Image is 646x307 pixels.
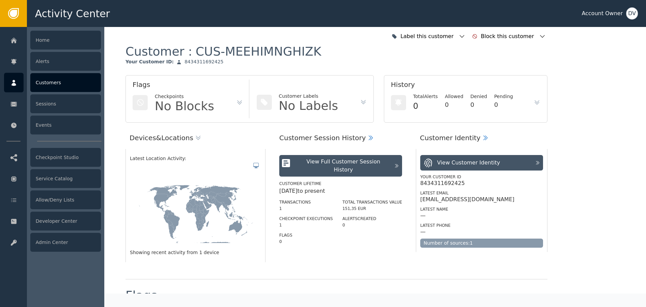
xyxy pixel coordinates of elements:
[279,133,366,143] div: Customer Session History
[437,159,500,167] div: View Customer Identity
[343,200,402,205] label: Total Transactions Value
[4,169,101,188] a: Service Catalog
[445,93,463,100] div: Allowed
[296,158,391,174] div: View Full Customer Session History
[4,52,101,71] a: Alerts
[420,228,426,235] div: —
[626,7,638,20] button: DV
[30,116,101,134] div: Events
[30,212,101,231] div: Developer Center
[4,30,101,50] a: Home
[155,93,214,100] div: Checkpoints
[420,196,514,203] div: [EMAIL_ADDRESS][DOMAIN_NAME]
[30,73,101,92] div: Customers
[125,289,157,302] div: Flags
[125,44,321,59] div: Customer :
[470,29,547,44] button: Block this customer
[279,200,311,205] label: Transactions
[30,190,101,209] div: Allow/Deny Lists
[420,206,543,212] div: Latest Name
[279,233,292,238] label: Flags
[155,100,214,112] div: No Blocks
[125,59,174,65] div: Your Customer ID :
[343,216,376,221] label: Alerts Created
[279,222,333,228] div: 1
[30,148,101,167] div: Checkpoint Studio
[279,100,338,112] div: No Labels
[445,100,463,109] div: 0
[279,181,321,186] label: Customer Lifetime
[184,59,223,65] div: 8434311692425
[130,155,261,162] div: Latest Location Activity:
[481,32,536,40] div: Block this customer
[35,6,110,21] span: Activity Center
[494,93,513,100] div: Pending
[4,73,101,92] a: Customers
[4,94,101,114] a: Sessions
[4,190,101,210] a: Allow/Deny Lists
[195,44,321,59] div: CUS-MEEHIMNGHIZK
[390,29,467,44] button: Label this customer
[279,187,402,195] div: [DATE] to present
[4,148,101,167] a: Checkpoint Studio
[420,133,480,143] div: Customer Identity
[133,80,243,93] div: Flags
[420,155,543,171] button: View Customer Identity
[279,206,333,212] div: 1
[494,100,513,109] div: 0
[470,93,487,100] div: Denied
[413,100,438,112] div: 0
[4,233,101,252] a: Admin Center
[30,94,101,113] div: Sessions
[420,180,465,187] div: 8434311692425
[343,206,402,212] div: 151,35 EUR
[420,174,543,180] div: Your Customer ID
[470,100,487,109] div: 0
[279,239,333,245] div: 0
[279,155,402,177] button: View Full Customer Session History
[4,211,101,231] a: Developer Center
[582,9,623,18] div: Account Owner
[343,222,402,228] div: 0
[413,93,438,100] div: Total Alerts
[420,212,426,219] div: —
[420,239,543,248] div: Number of sources: 1
[30,31,101,50] div: Home
[130,133,193,143] div: Devices & Locations
[420,222,543,228] div: Latest Phone
[279,93,338,100] div: Customer Labels
[30,233,101,252] div: Admin Center
[130,249,261,256] div: Showing recent activity from 1 device
[400,32,455,40] div: Label this customer
[4,115,101,135] a: Events
[420,190,543,196] div: Latest Email
[30,169,101,188] div: Service Catalog
[30,52,101,71] div: Alerts
[391,80,540,93] div: History
[279,216,333,221] label: Checkpoint Executions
